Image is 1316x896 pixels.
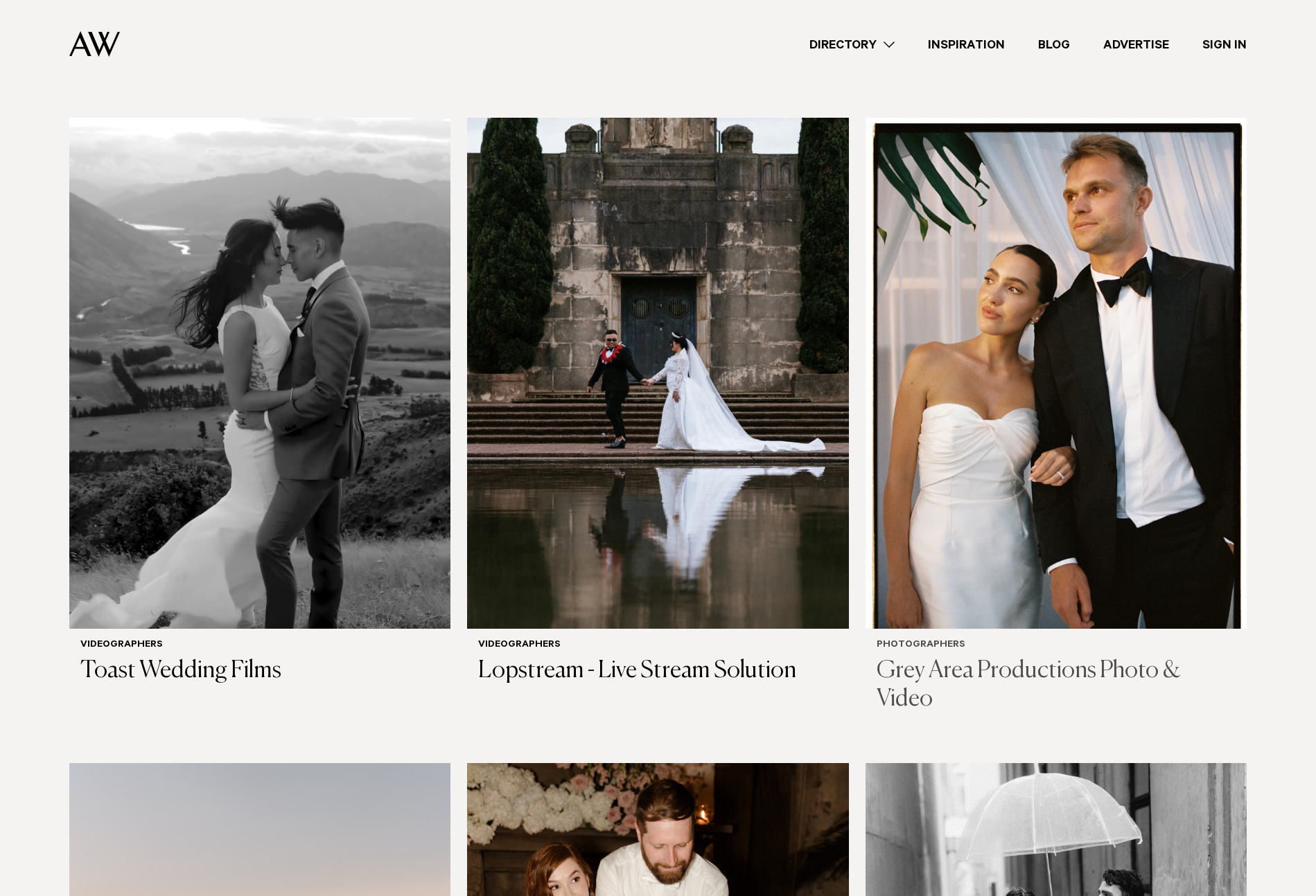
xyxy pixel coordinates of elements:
a: Auckland Weddings Photographers | Grey Area Productions Photo & Video Photographers Grey Area Pro... [866,118,1247,725]
h6: Videographers [478,640,837,652]
img: Auckland Weddings Logo [69,31,120,57]
a: Advertise [1087,35,1186,54]
img: Auckland Weddings Photographers | Grey Area Productions Photo & Video [866,118,1247,629]
h3: Toast Wedding Films [80,657,439,686]
a: Sign In [1186,35,1263,54]
img: Auckland Weddings Videographers | Toast Wedding Films [69,118,450,629]
h6: Photographers [877,640,1236,652]
a: Auckland Weddings Videographers | Toast Wedding Films Videographers Toast Wedding Films [69,118,450,697]
img: Auckland Weddings Videographers | Lopstream - Live Stream Solution [467,118,848,629]
a: Inspiration [911,35,1021,54]
h6: Videographers [80,640,439,652]
a: Auckland Weddings Videographers | Lopstream - Live Stream Solution Videographers Lopstream - Live... [467,118,848,697]
a: Directory [793,35,911,54]
h3: Grey Area Productions Photo & Video [877,657,1236,714]
a: Blog [1021,35,1087,54]
h3: Lopstream - Live Stream Solution [478,657,837,686]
